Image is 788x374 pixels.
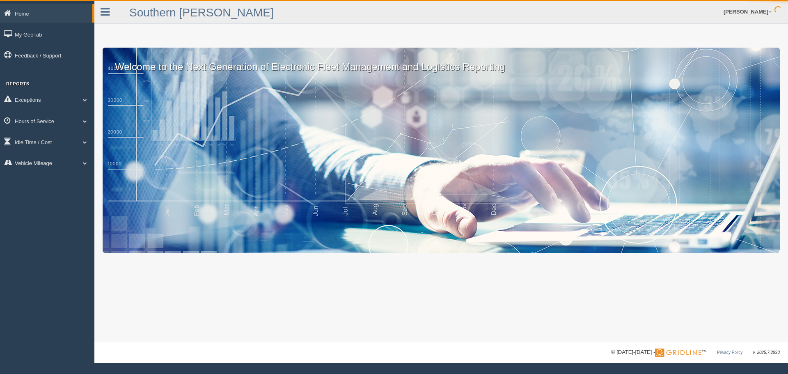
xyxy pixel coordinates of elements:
[129,6,274,19] a: Southern [PERSON_NAME]
[611,348,780,357] div: © [DATE]-[DATE] - ™
[655,349,701,357] img: Gridline
[717,350,742,355] a: Privacy Policy
[103,48,780,74] p: Welcome to the Next Generation of Electronic Fleet Management and Logistics Reporting
[753,350,780,355] span: v. 2025.7.2993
